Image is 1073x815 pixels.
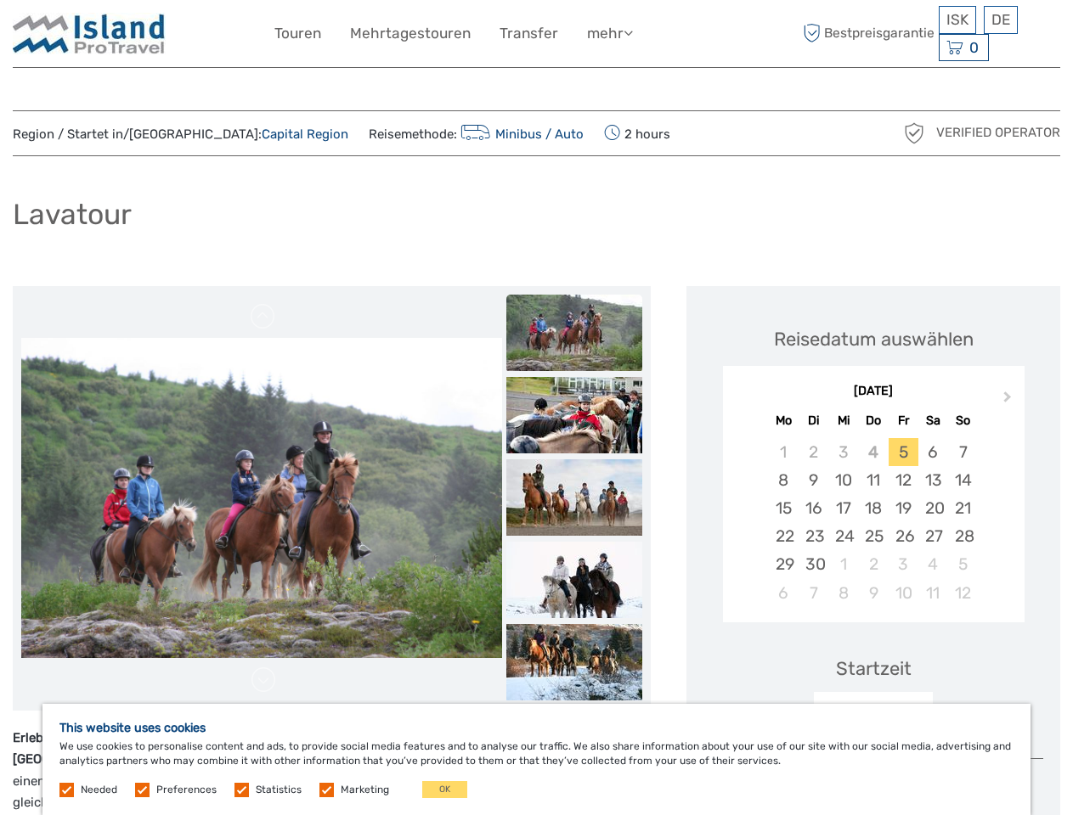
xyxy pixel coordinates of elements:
[769,550,799,578] div: Choose Montag, 29. September 2025
[889,522,918,550] div: Choose Freitag, 26. September 2025
[799,494,828,522] div: Choose Dienstag, 16. September 2025
[948,579,978,607] div: Choose Sonntag, 12. Oktober 2025
[889,550,918,578] div: Choose Freitag, 3. Oktober 2025
[799,438,828,466] div: Not available Dienstag, 2. September 2025
[21,338,502,658] img: 1e3f0d3819c6492fab9e3999cde45ea6_main_slider.jpg
[24,30,192,43] p: We're away right now. Please check back later!
[13,13,166,54] img: Iceland ProTravel
[769,466,799,494] div: Choose Montag, 8. September 2025
[799,579,828,607] div: Choose Dienstag, 7. Oktober 2025
[984,6,1018,34] div: DE
[604,121,670,145] span: 2 hours
[506,542,642,618] img: ba3bded5de734fb3b52db8025601de55_slider_thumbnail.jpg
[500,21,558,46] a: Transfer
[948,494,978,522] div: Choose Sonntag, 21. September 2025
[769,522,799,550] div: Choose Montag, 22. September 2025
[81,783,117,797] label: Needed
[858,438,888,466] div: Not available Donnerstag, 4. September 2025
[918,466,948,494] div: Choose Samstag, 13. September 2025
[262,126,348,142] a: Capital Region
[13,730,545,767] strong: Erleben Sie das Islandpferd inmitten einzigartiger Natur direkt vor dem Stadtzentrum von [GEOGRAP...
[723,383,1025,401] div: [DATE]
[814,692,933,731] div: 10:00
[948,466,978,494] div: Choose Sonntag, 14. September 2025
[341,783,389,797] label: Marketing
[799,466,828,494] div: Choose Dienstag, 9. September 2025
[858,494,888,522] div: Choose Donnerstag, 18. September 2025
[799,550,828,578] div: Choose Dienstag, 30. September 2025
[948,438,978,466] div: Choose Sonntag, 7. September 2025
[828,466,858,494] div: Choose Mittwoch, 10. September 2025
[996,387,1023,414] button: Next Month
[799,20,935,48] span: Bestpreisgarantie
[828,409,858,432] div: Mi
[769,494,799,522] div: Choose Montag, 15. September 2025
[506,624,642,700] img: 8778b268f4bc4937bc360411d0724f8a_slider_thumbnail.jpg
[13,126,348,143] span: Region / Startet in/[GEOGRAPHIC_DATA]:
[946,11,969,28] span: ISK
[506,377,642,453] img: 4d7ff6c4656f4dc39171be0bd7d07319_slider_thumbnail.jpg
[889,466,918,494] div: Choose Freitag, 12. September 2025
[858,466,888,494] div: Choose Donnerstag, 11. September 2025
[828,438,858,466] div: Not available Mittwoch, 3. September 2025
[42,704,1031,815] div: We use cookies to personalise content and ads, to provide social media features and to analyse ou...
[858,409,888,432] div: Do
[948,550,978,578] div: Choose Sonntag, 5. Oktober 2025
[936,124,1060,142] span: Verified Operator
[889,438,918,466] div: Choose Freitag, 5. September 2025
[967,39,981,56] span: 0
[774,326,974,352] div: Reisedatum auswählen
[828,579,858,607] div: Choose Mittwoch, 8. Oktober 2025
[13,728,651,814] p: Unsere freundlichen Pferde und speziell ausgebildeten Guides nehmen Sie mit auf einen Ausritt auf...
[948,522,978,550] div: Choose Sonntag, 28. September 2025
[918,438,948,466] div: Choose Samstag, 6. September 2025
[769,409,799,432] div: Mo
[828,494,858,522] div: Choose Mittwoch, 17. September 2025
[457,126,584,142] a: Minibus / Auto
[918,494,948,522] div: Choose Samstag, 20. September 2025
[195,26,216,47] button: Open LiveChat chat widget
[858,579,888,607] div: Choose Donnerstag, 9. Oktober 2025
[156,783,217,797] label: Preferences
[587,21,633,46] a: mehr
[918,550,948,578] div: Choose Samstag, 4. Oktober 2025
[728,438,1019,607] div: month 2025-09
[889,494,918,522] div: Choose Freitag, 19. September 2025
[858,550,888,578] div: Choose Donnerstag, 2. Oktober 2025
[369,121,584,145] span: Reisemethode:
[422,781,467,798] button: OK
[948,409,978,432] div: So
[828,522,858,550] div: Choose Mittwoch, 24. September 2025
[799,522,828,550] div: Choose Dienstag, 23. September 2025
[828,550,858,578] div: Choose Mittwoch, 1. Oktober 2025
[918,409,948,432] div: Sa
[889,579,918,607] div: Choose Freitag, 10. Oktober 2025
[918,522,948,550] div: Choose Samstag, 27. September 2025
[256,783,302,797] label: Statistics
[836,655,912,682] div: Startzeit
[769,579,799,607] div: Choose Montag, 6. Oktober 2025
[274,21,321,46] a: Touren
[350,21,471,46] a: Mehrtagestouren
[889,409,918,432] div: Fr
[13,197,132,232] h1: Lavatour
[769,438,799,466] div: Not available Montag, 1. September 2025
[506,459,642,536] img: 322adb5af0374978b5da4c7b93df4d69_slider_thumbnail.jpg
[901,120,928,147] img: verified_operator_grey_128.png
[858,522,888,550] div: Choose Donnerstag, 25. September 2025
[59,721,1014,735] h5: This website uses cookies
[918,579,948,607] div: Choose Samstag, 11. Oktober 2025
[506,295,642,371] img: 1e3f0d3819c6492fab9e3999cde45ea6_slider_thumbnail.jpg
[799,409,828,432] div: Di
